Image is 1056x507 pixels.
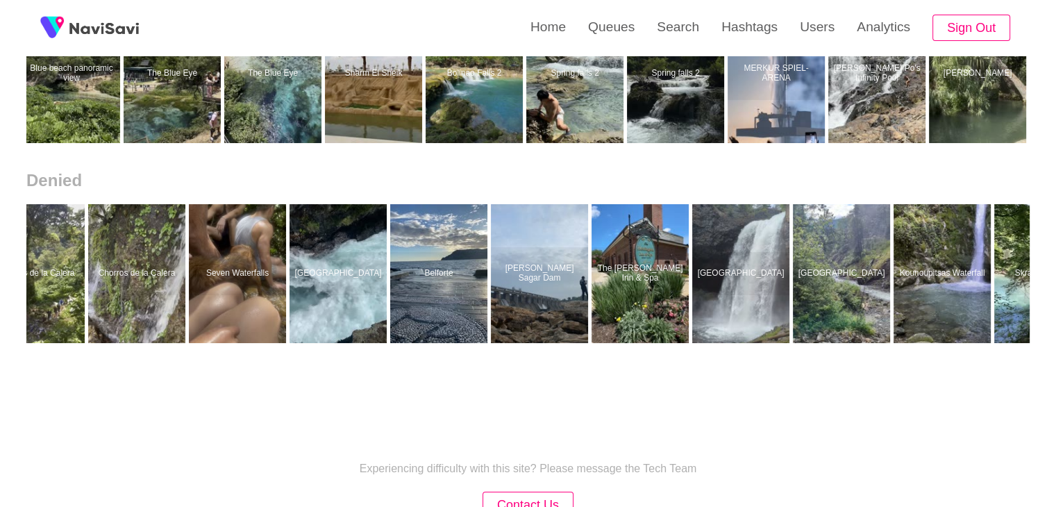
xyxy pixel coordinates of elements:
[325,4,426,143] a: Sharm El SheikSharm El Sheik
[526,4,627,143] a: Spring falls 2Spring falls 2
[592,204,692,343] a: The [PERSON_NAME] Inn & SpaThe Herrington Inn & Spa
[929,4,1030,143] a: [PERSON_NAME]Gorgo Gaspar
[69,21,139,35] img: fireSpot
[189,204,290,343] a: Seven WaterfallsSeven Waterfalls
[728,4,828,143] a: MERKUR SPIEL-ARENAMERKUR SPIEL-ARENA
[627,4,728,143] a: Spring falls 2Spring falls 2
[35,10,69,45] img: fireSpot
[894,204,994,343] a: Kounoupitsas WaterfallKounoupitsas Waterfall
[793,204,894,343] a: [GEOGRAPHIC_DATA]Canim Falls
[124,4,224,143] a: The Blue EyeThe Blue Eye
[23,4,124,143] a: Blue beach panoramic viewBlue beach panoramic view
[692,204,793,343] a: [GEOGRAPHIC_DATA]Canim Falls
[828,4,929,143] a: [PERSON_NAME] Po's Infinity PoolMan Cheung Po's Infinity Pool
[426,4,526,143] a: Bolinao Falls 2Bolinao Falls 2
[390,204,491,343] a: BelforteBelforte
[290,204,390,343] a: [GEOGRAPHIC_DATA]Huka Falls
[491,204,592,343] a: [PERSON_NAME] Sagar DamRana Pratap Sagar Dam
[224,4,325,143] a: The Blue EyeThe Blue Eye
[360,463,697,475] p: Experiencing difficulty with this site? Please message the Tech Team
[932,15,1010,42] button: Sign Out
[88,204,189,343] a: Chorros de la CaleraChorros de la Calera
[26,171,1030,190] h2: Denied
